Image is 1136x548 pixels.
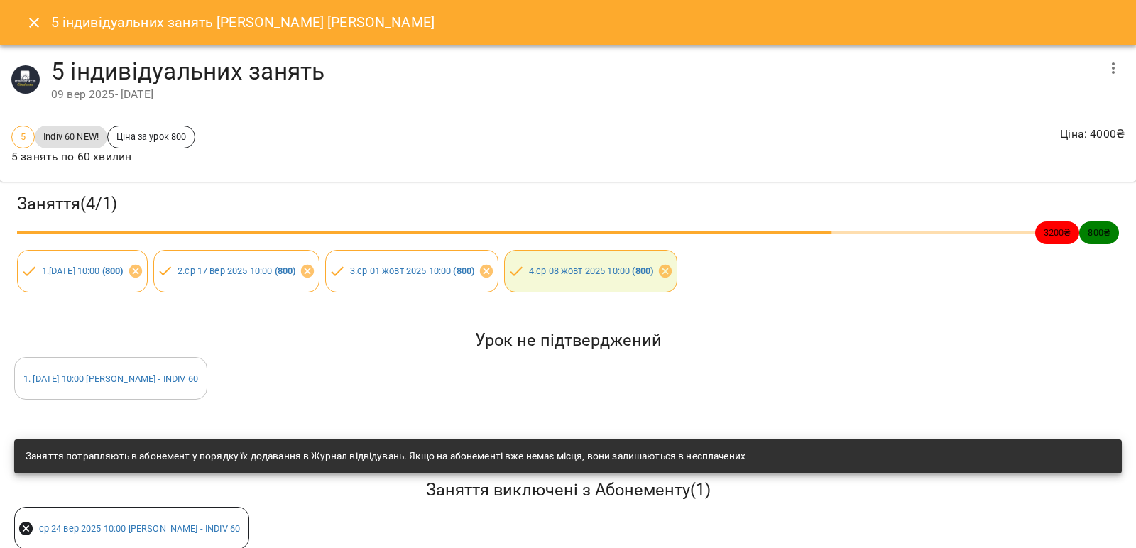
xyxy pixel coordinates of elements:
a: 1. [DATE] 10:00 [PERSON_NAME] - INDIV 60 [23,373,198,384]
b: ( 800 ) [632,265,653,276]
div: 2.ср 17 вер 2025 10:00 (800) [153,250,320,292]
img: e7cd9ba82654fddca2813040462380a1.JPG [11,65,40,94]
h5: Заняття виключені з Абонементу ( 1 ) [14,479,1122,501]
a: 4.ср 08 жовт 2025 10:00 (800) [529,265,653,276]
div: 09 вер 2025 - [DATE] [51,86,1096,103]
a: 3.ср 01 жовт 2025 10:00 (800) [350,265,474,276]
p: Ціна : 4000 ₴ [1060,126,1125,143]
span: 3200 ₴ [1035,226,1080,239]
h5: Урок не підтверджений [14,329,1122,351]
span: Indiv 60 NEW! [35,130,107,143]
b: ( 800 ) [453,265,474,276]
span: Ціна за урок 800 [108,130,195,143]
div: Заняття потрапляють в абонемент у порядку їх додавання в Журнал відвідувань. Якщо на абонементі в... [26,444,745,469]
h6: 5 індивідуальних занять [PERSON_NAME] [PERSON_NAME] [51,11,435,33]
div: 3.ср 01 жовт 2025 10:00 (800) [325,250,498,292]
span: 800 ₴ [1079,226,1119,239]
b: ( 800 ) [275,265,296,276]
span: 5 [12,130,34,143]
b: ( 800 ) [102,265,124,276]
div: 1.[DATE] 10:00 (800) [17,250,148,292]
div: 4.ср 08 жовт 2025 10:00 (800) [504,250,677,292]
a: 2.ср 17 вер 2025 10:00 (800) [177,265,295,276]
a: ср 24 вер 2025 10:00 [PERSON_NAME] - INDIV 60 [39,523,241,534]
p: 5 занять по 60 хвилин [11,148,195,165]
button: Close [17,6,51,40]
h3: Заняття ( 4 / 1 ) [17,193,1119,215]
h4: 5 індивідуальних занять [51,57,1096,86]
a: 1.[DATE] 10:00 (800) [42,265,124,276]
